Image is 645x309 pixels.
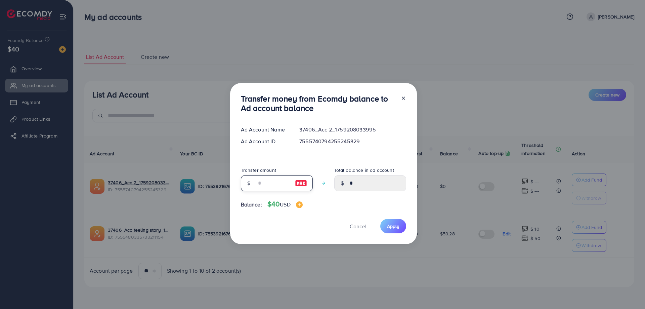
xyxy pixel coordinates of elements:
h4: $40 [267,200,303,208]
span: USD [280,201,290,208]
span: Apply [387,223,399,230]
button: Cancel [341,219,375,233]
label: Transfer amount [241,167,276,173]
label: Total balance in ad account [334,167,394,173]
div: Ad Account ID [235,138,294,145]
span: Cancel [350,223,367,230]
img: image [296,201,303,208]
iframe: Chat [616,279,640,304]
button: Apply [380,219,406,233]
h3: Transfer money from Ecomdy balance to Ad account balance [241,94,395,113]
div: 7555740794255245329 [294,138,411,145]
span: Balance: [241,201,262,208]
div: 37406_Acc 2_1759208033995 [294,126,411,133]
div: Ad Account Name [235,126,294,133]
img: image [295,179,307,187]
